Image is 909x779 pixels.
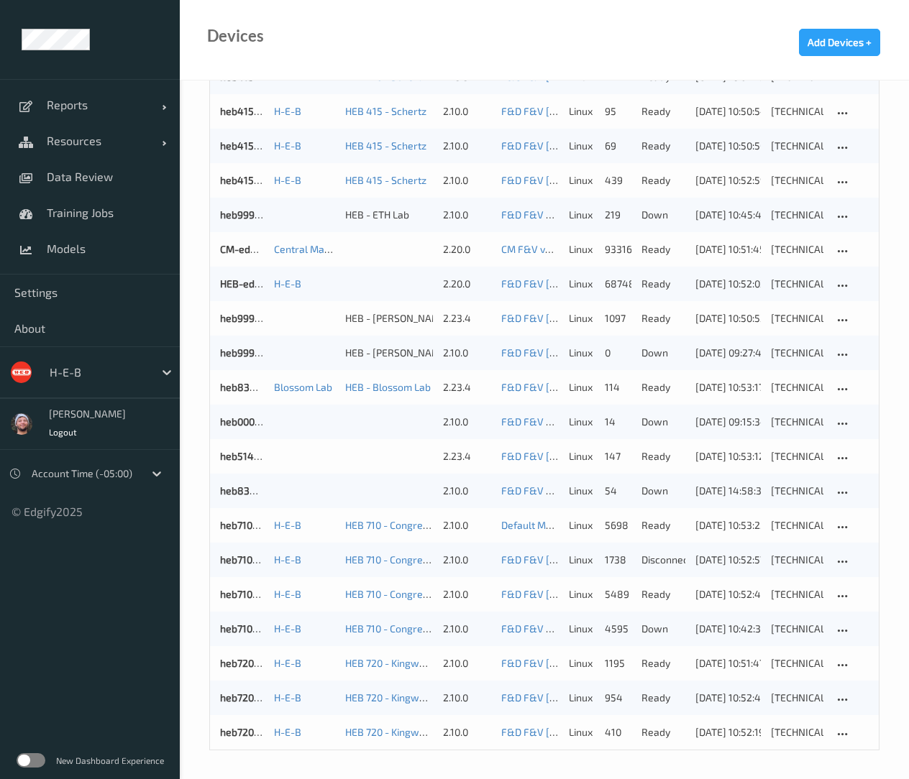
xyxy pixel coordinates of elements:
p: ready [641,380,685,395]
div: [TECHNICAL_ID] [771,725,823,739]
div: [TECHNICAL_ID] [771,380,823,395]
div: 1738 [605,553,631,567]
a: heb415bizedg66 [220,139,296,152]
p: ready [641,518,685,533]
div: [TECHNICAL_ID] [771,518,823,533]
div: 4595 [605,622,631,636]
a: CM-edgibox [220,243,275,255]
div: 2.20.0 [443,242,491,257]
p: down [641,622,685,636]
div: [DATE] 10:52:19 [695,725,761,739]
a: HEB 720 - Kingwood [345,691,437,704]
div: [DATE] 10:51:45 [695,242,761,257]
a: H-E-B [274,519,301,531]
div: HEB - [PERSON_NAME] Lab [345,346,433,360]
p: ready [641,656,685,670]
a: Blossom Lab [274,381,332,393]
a: F&D F&V [DOMAIN_NAME] (Daily) [DATE] 16:30 [DATE] 16:30 Auto Save [501,553,821,566]
div: 147 [605,449,631,464]
div: 2.10.0 [443,553,491,567]
div: [DATE] 10:45:45 [695,208,761,222]
div: 54 [605,484,631,498]
p: linux [569,622,595,636]
div: 687481 [605,277,631,291]
div: [DATE] 09:27:41 [695,346,761,360]
div: [DATE] 10:50:54 [695,104,761,119]
a: HEB 415 - Schertz [345,105,426,117]
div: [TECHNICAL_ID] [771,139,823,153]
a: heb514bizedg245 [220,450,302,462]
a: F&D F&V [DOMAIN_NAME] (Daily) [DATE] 16:30 [DATE] 16:30 Auto Save [501,588,821,600]
a: HEB-edgibox [220,277,279,290]
div: 2.10.0 [443,104,491,119]
div: [DATE] 10:42:32 [695,622,761,636]
div: 2.10.0 [443,691,491,705]
a: F&D F&V Produce v2.5 [DATE] 18:23 Auto Save [501,484,713,497]
a: Default Model 1.10 [501,519,584,531]
a: F&D F&V [DOMAIN_NAME] (Daily) [DATE] 16:30 [DATE] 16:30 Auto Save [501,174,821,186]
a: heb710bizedg46 [220,588,295,600]
p: linux [569,656,595,670]
a: H-E-B [274,174,301,186]
a: F&D F&V [DOMAIN_NAME] (Daily) [DATE] 16:30 [DATE] 16:30 Auto Save [501,657,821,669]
div: [TECHNICAL_ID] [771,311,823,326]
div: [TECHNICAL_ID] [771,553,823,567]
div: [TECHNICAL_ID] [771,242,823,257]
a: F&D F&V v2.1 (Weekly Mon) [DATE] 23:30 [DATE] 23:30 Auto Save [501,415,796,428]
div: 114 [605,380,631,395]
a: H-E-B [274,588,301,600]
div: [TECHNICAL_ID] [771,622,823,636]
div: 2.10.0 [443,725,491,739]
div: [DATE] 10:53:12 [695,449,761,464]
div: 410 [605,725,631,739]
div: [DATE] 10:53:25 [695,518,761,533]
div: 2.10.0 [443,484,491,498]
div: 95 [605,104,631,119]
div: [TECHNICAL_ID] [771,691,823,705]
a: heb415bizedg63 [220,105,296,117]
div: [TECHNICAL_ID] [771,656,823,670]
div: [DATE] 10:52:46 [695,587,761,601]
div: 2.23.4 [443,311,491,326]
a: F&D F&V [DOMAIN_NAME] (Daily) [DATE] 16:30 [DATE] 16:30 Auto Save [501,381,821,393]
div: [DATE] 10:50:50 [695,139,761,153]
p: linux [569,139,595,153]
div: 2.10.0 [443,587,491,601]
p: linux [569,242,595,257]
div: [TECHNICAL_ID] [771,449,823,464]
div: 2.10.0 [443,622,491,636]
p: ready [641,277,685,291]
a: H-E-B [274,657,301,669]
a: F&D F&V [DOMAIN_NAME] (Daily) [DATE] 16:30 [DATE] 16:30 Auto Save [501,691,821,704]
a: HEB 720 - Kingwood [345,657,437,669]
div: [DATE] 10:52:57 [695,553,761,567]
div: 2.23.4 [443,449,491,464]
a: F&D F&V [DOMAIN_NAME] (Daily) [DATE] 16:30 [DATE] 16:30 Auto Save [501,346,821,359]
div: 2.10.0 [443,415,491,429]
a: heb999bizedg016 [220,312,301,324]
p: ready [641,242,685,257]
a: heb720bizedg49 [220,657,296,669]
div: 2.10.0 [443,173,491,188]
div: 2.10.0 [443,346,491,360]
div: [TECHNICAL_ID] [771,208,823,222]
p: ready [641,449,685,464]
div: HEB - ETH Lab [345,208,433,222]
p: linux [569,173,595,188]
p: down [641,415,685,429]
div: [TECHNICAL_ID] [771,415,823,429]
div: 1195 [605,656,631,670]
a: HEB 710 - Congress [345,519,433,531]
a: heb415bizedg67 [220,174,295,186]
a: F&D F&V [DOMAIN_NAME] (Daily) [DATE] 16:30 [DATE] 16:30 Auto Save [501,277,821,290]
div: [TECHNICAL_ID] [771,173,823,188]
p: ready [641,173,685,188]
a: heb838bizedg026 [220,484,303,497]
p: ready [641,104,685,119]
a: F&D F&V Produce v2 [DATE] 07:59 Auto Save [501,208,705,221]
p: ready [641,691,685,705]
div: 2.10.0 [443,139,491,153]
a: HEB 710 - Congress [345,553,433,566]
div: Devices [207,29,264,43]
a: HEB 720 - Kingwood [345,726,437,738]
